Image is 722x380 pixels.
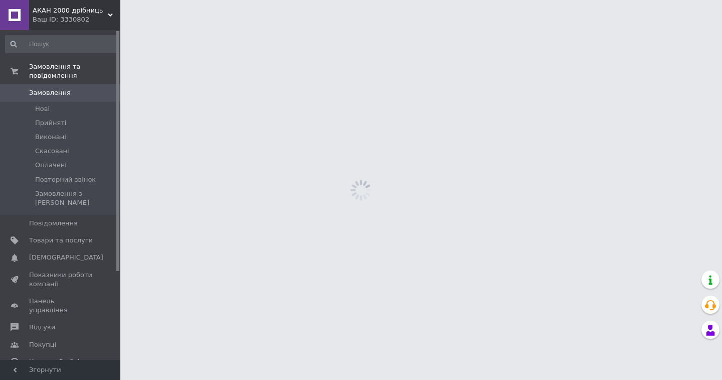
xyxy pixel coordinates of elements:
[35,133,66,142] span: Виконані
[35,147,69,156] span: Скасовані
[33,15,120,24] div: Ваш ID: 3330802
[29,297,93,315] span: Панель управління
[35,189,117,207] span: Замовлення з [PERSON_NAME]
[29,340,56,349] span: Покупці
[29,323,55,332] span: Відгуки
[35,161,67,170] span: Оплачені
[29,88,71,97] span: Замовлення
[29,271,93,289] span: Показники роботи компанії
[29,62,120,80] span: Замовлення та повідомлення
[29,357,83,366] span: Каталог ProSale
[29,253,103,262] span: [DEMOGRAPHIC_DATA]
[33,6,108,15] span: АКАН 2000 дрібниць
[5,35,118,53] input: Пошук
[35,104,50,113] span: Нові
[35,118,66,128] span: Прийняті
[35,175,96,184] span: Повторний звінок
[29,219,78,228] span: Повідомлення
[29,236,93,245] span: Товари та послуги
